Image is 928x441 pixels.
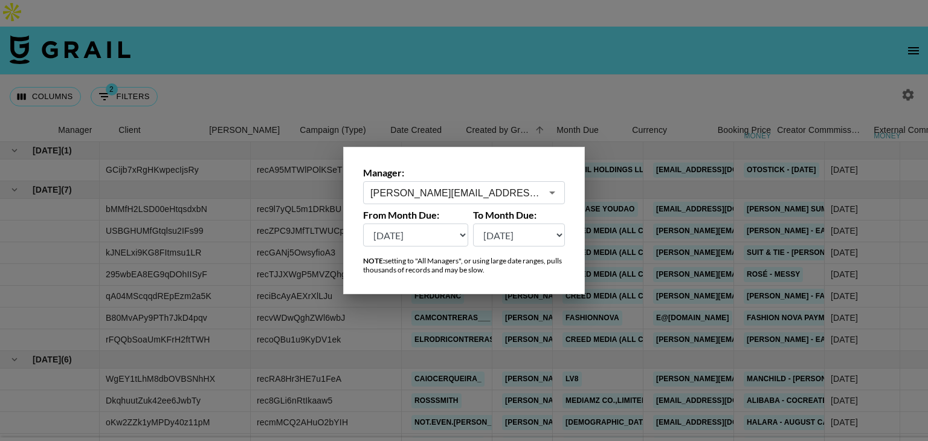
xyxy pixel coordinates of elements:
[363,167,565,179] label: Manager:
[363,256,565,274] div: setting to "All Managers", or using large date ranges, pulls thousands of records and may be slow.
[363,209,468,221] label: From Month Due:
[473,209,565,221] label: To Month Due:
[544,184,561,201] button: Open
[363,256,385,265] strong: NOTE:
